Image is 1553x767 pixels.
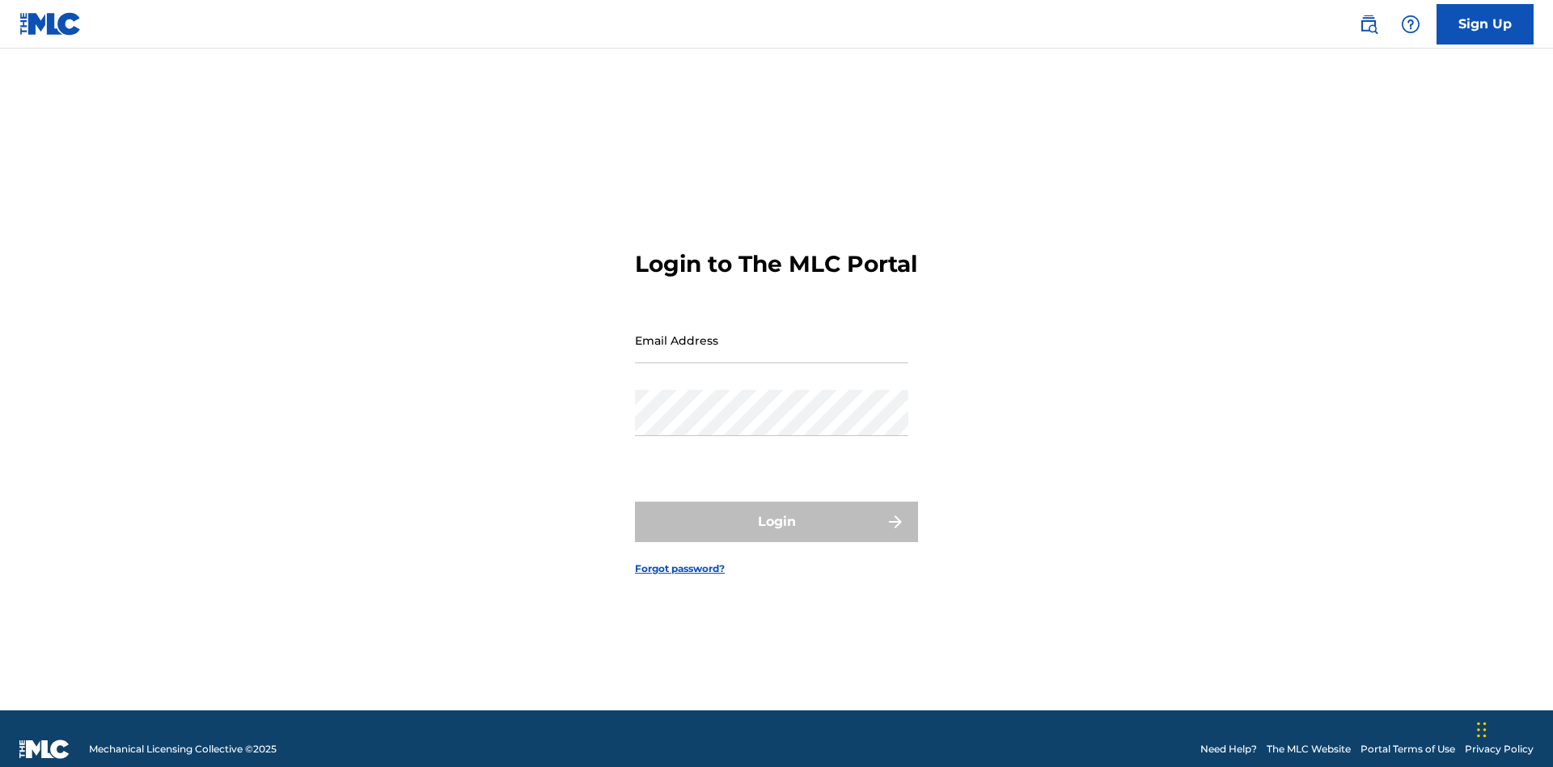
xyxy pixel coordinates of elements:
a: Portal Terms of Use [1360,742,1455,756]
img: logo [19,739,70,759]
a: The MLC Website [1267,742,1351,756]
a: Sign Up [1437,4,1534,44]
img: help [1401,15,1420,34]
h3: Login to The MLC Portal [635,250,917,278]
span: Mechanical Licensing Collective © 2025 [89,742,277,756]
a: Forgot password? [635,561,725,576]
a: Privacy Policy [1465,742,1534,756]
div: Help [1394,8,1427,40]
div: Drag [1477,706,1487,754]
img: MLC Logo [19,12,82,36]
a: Need Help? [1200,742,1257,756]
a: Public Search [1352,8,1385,40]
img: search [1359,15,1378,34]
iframe: Chat Widget [1472,689,1553,767]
